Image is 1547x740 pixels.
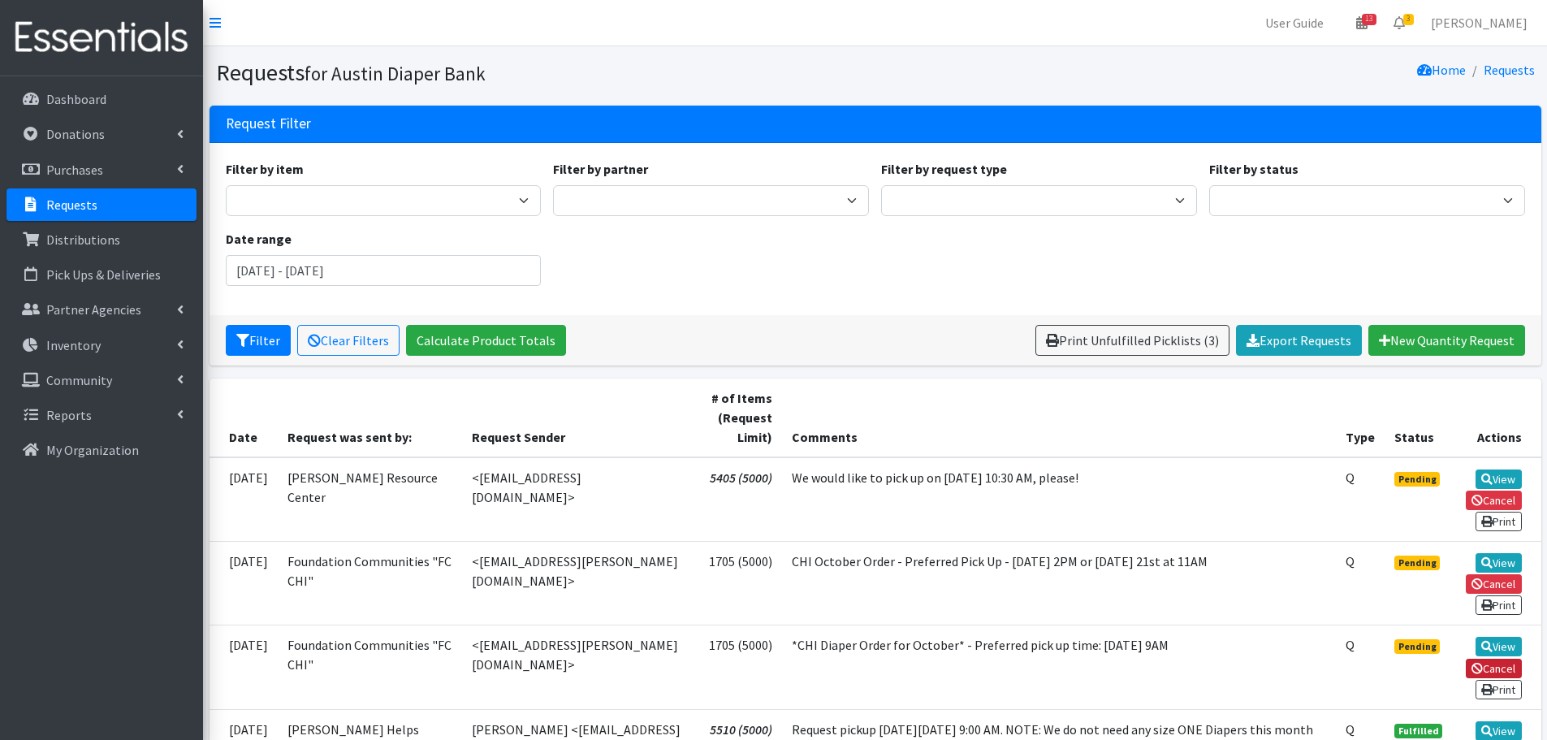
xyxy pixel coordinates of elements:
a: 3 [1381,6,1418,39]
label: Filter by request type [881,159,1007,179]
td: <[EMAIL_ADDRESS][PERSON_NAME][DOMAIN_NAME]> [462,625,694,709]
a: Pick Ups & Deliveries [6,258,197,291]
a: Cancel [1466,659,1522,678]
a: Print [1476,595,1522,615]
a: Print Unfulfilled Picklists (3) [1035,325,1229,356]
span: Fulfilled [1394,724,1443,738]
p: Reports [46,407,92,423]
a: [PERSON_NAME] [1418,6,1541,39]
span: 13 [1362,14,1376,25]
abbr: Quantity [1346,470,1355,486]
td: *CHI Diaper Order for October* - Preferred pick up time: [DATE] 9AM [782,625,1336,709]
a: Export Requests [1236,325,1362,356]
a: Requests [1484,62,1535,78]
h3: Request Filter [226,115,311,132]
img: HumanEssentials [6,11,197,65]
a: Print [1476,680,1522,699]
td: Foundation Communities "FC CHI" [278,625,463,709]
a: View [1476,470,1522,489]
td: <[EMAIL_ADDRESS][PERSON_NAME][DOMAIN_NAME]> [462,541,694,625]
p: Pick Ups & Deliveries [46,266,161,283]
a: Requests [6,188,197,221]
th: # of Items (Request Limit) [694,379,782,457]
a: 13 [1343,6,1381,39]
a: Cancel [1466,491,1522,510]
p: Partner Agencies [46,301,141,318]
label: Date range [226,229,292,249]
th: Date [210,379,278,457]
a: Print [1476,512,1522,531]
abbr: Quantity [1346,637,1355,653]
a: View [1476,637,1522,656]
label: Filter by status [1209,159,1299,179]
td: 1705 (5000) [694,625,782,709]
th: Type [1336,379,1385,457]
abbr: Quantity [1346,553,1355,569]
span: Pending [1394,556,1441,570]
a: Cancel [1466,574,1522,594]
th: Comments [782,379,1336,457]
a: Inventory [6,329,197,361]
p: Distributions [46,232,120,248]
label: Filter by item [226,159,304,179]
h1: Requests [216,58,870,87]
th: Request Sender [462,379,694,457]
span: Pending [1394,472,1441,487]
a: New Quantity Request [1368,325,1525,356]
td: 5405 (5000) [694,457,782,542]
label: Filter by partner [553,159,648,179]
a: User Guide [1252,6,1337,39]
td: CHI October Order - Preferred Pick Up - [DATE] 2PM or [DATE] 21st at 11AM [782,541,1336,625]
abbr: Quantity [1346,721,1355,738]
td: Foundation Communities "FC CHI" [278,541,463,625]
a: Partner Agencies [6,293,197,326]
p: Inventory [46,337,101,353]
input: January 1, 2011 - December 31, 2011 [226,255,542,286]
td: <[EMAIL_ADDRESS][DOMAIN_NAME]> [462,457,694,542]
p: Dashboard [46,91,106,107]
a: My Organization [6,434,197,466]
td: 1705 (5000) [694,541,782,625]
a: Reports [6,399,197,431]
a: Community [6,364,197,396]
p: Requests [46,197,97,213]
a: View [1476,553,1522,573]
a: Distributions [6,223,197,256]
a: Clear Filters [297,325,400,356]
p: My Organization [46,442,139,458]
p: Community [46,372,112,388]
span: 3 [1403,14,1414,25]
p: Donations [46,126,105,142]
td: We would like to pick up on [DATE] 10:30 AM, please! [782,457,1336,542]
th: Status [1385,379,1453,457]
a: Home [1417,62,1466,78]
a: Calculate Product Totals [406,325,566,356]
a: Purchases [6,154,197,186]
td: [DATE] [210,541,278,625]
td: [DATE] [210,457,278,542]
td: [DATE] [210,625,278,709]
th: Actions [1452,379,1541,457]
p: Purchases [46,162,103,178]
a: Dashboard [6,83,197,115]
small: for Austin Diaper Bank [305,62,486,85]
td: [PERSON_NAME] Resource Center [278,457,463,542]
a: Donations [6,118,197,150]
span: Pending [1394,639,1441,654]
th: Request was sent by: [278,379,463,457]
button: Filter [226,325,291,356]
